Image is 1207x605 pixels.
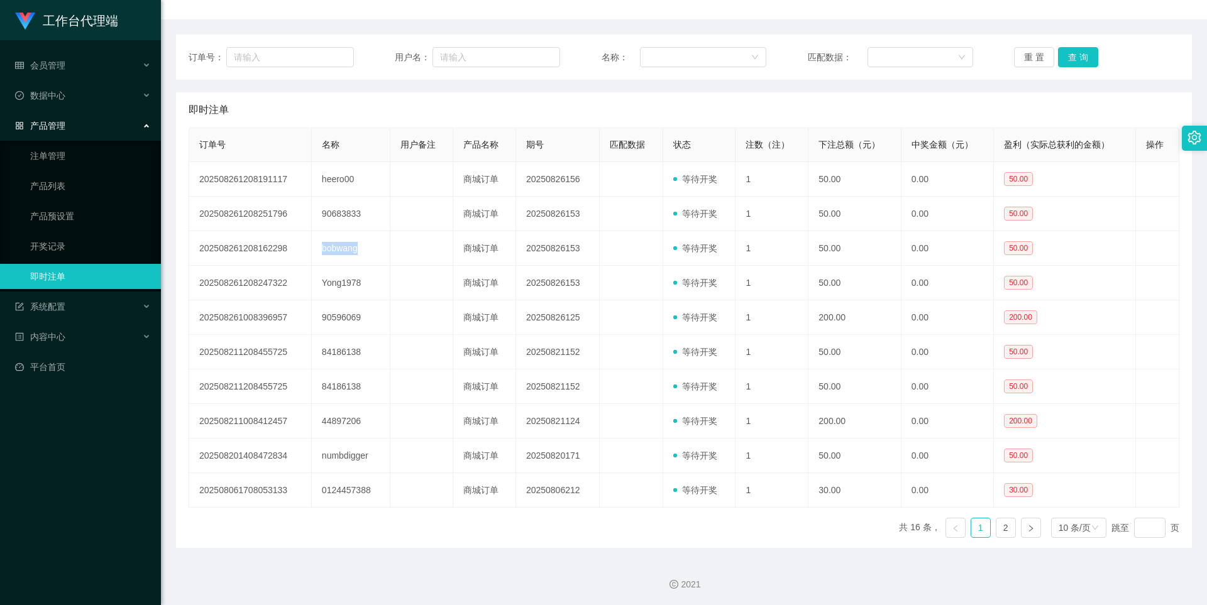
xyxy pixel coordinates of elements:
td: bobwang [312,231,390,266]
i: 图标: right [1027,525,1035,532]
i: 图标: check-circle-o [15,91,24,100]
td: 20250821152 [516,335,600,369]
i: 图标: copyright [670,580,678,589]
span: 等待开奖 [673,174,717,184]
td: 44897206 [312,404,390,439]
span: 产品名称 [463,139,499,150]
span: 200.00 [1004,414,1037,428]
i: 图标: down [751,53,759,62]
i: 图标: down [958,53,966,62]
span: 等待开奖 [673,485,717,495]
td: 20250826153 [516,266,600,300]
span: 期号 [526,139,544,150]
td: 200.00 [808,300,901,335]
span: 50.00 [1004,345,1033,359]
span: 等待开奖 [673,416,717,426]
td: 50.00 [808,162,901,197]
td: 202508211208455725 [189,369,312,404]
span: 订单号： [189,51,226,64]
td: 50.00 [808,266,901,300]
span: 30.00 [1004,483,1033,497]
h1: 工作台代理端 [43,1,118,41]
td: 20250806212 [516,473,600,508]
i: 图标: table [15,61,24,70]
td: 0.00 [901,162,994,197]
li: 1 [971,518,991,538]
td: 0.00 [901,473,994,508]
span: 系统配置 [15,302,65,312]
span: 50.00 [1004,379,1033,393]
td: 202508211008412457 [189,404,312,439]
li: 下一页 [1021,518,1041,538]
span: 50.00 [1004,172,1033,186]
a: 1 [971,518,990,537]
td: 1 [736,300,808,335]
a: 图标: dashboard平台首页 [15,354,151,379]
span: 即时注单 [189,102,229,117]
td: 商城订单 [453,439,516,473]
td: 商城订单 [453,231,516,266]
td: 1 [736,369,808,404]
li: 2 [996,518,1016,538]
span: 等待开奖 [673,278,717,288]
td: numbdigger [312,439,390,473]
span: 盈利（实际总获利的金额） [1004,139,1110,150]
td: 1 [736,404,808,439]
span: 等待开奖 [673,209,717,219]
td: 0.00 [901,266,994,300]
a: 2 [996,518,1015,537]
i: 图标: profile [15,332,24,341]
a: 产品列表 [30,173,151,199]
td: 20250820171 [516,439,600,473]
td: 0.00 [901,369,994,404]
i: 图标: left [952,525,959,532]
td: 商城订单 [453,300,516,335]
span: 50.00 [1004,449,1033,462]
td: 20250821152 [516,369,600,404]
i: 图标: setting [1188,131,1201,144]
td: 1 [736,231,808,266]
span: 200.00 [1004,310,1037,324]
td: 202508261008396957 [189,300,312,335]
td: Yong1978 [312,266,390,300]
td: 商城订单 [453,369,516,404]
td: 0.00 [901,335,994,369]
td: 商城订单 [453,266,516,300]
td: 0124457388 [312,473,390,508]
td: 20250826153 [516,231,600,266]
a: 产品预设置 [30,204,151,229]
span: 等待开奖 [673,381,717,391]
td: 202508261208247322 [189,266,312,300]
i: 图标: down [1091,524,1099,533]
span: 等待开奖 [673,450,717,461]
td: 1 [736,335,808,369]
span: 等待开奖 [673,347,717,357]
td: 0.00 [901,300,994,335]
span: 等待开奖 [673,243,717,253]
td: 商城订单 [453,473,516,508]
td: 50.00 [808,439,901,473]
span: 用户名： [395,51,433,64]
td: 84186138 [312,369,390,404]
a: 工作台代理端 [15,15,118,25]
span: 匹配数据： [808,51,868,64]
span: 等待开奖 [673,312,717,322]
i: 图标: appstore-o [15,121,24,130]
div: 跳至 页 [1111,518,1179,538]
td: 1 [736,473,808,508]
span: 匹配数据 [610,139,645,150]
li: 上一页 [945,518,966,538]
td: 50.00 [808,197,901,231]
div: 2021 [171,578,1197,591]
span: 数据中心 [15,90,65,101]
td: 50.00 [808,335,901,369]
td: 90683833 [312,197,390,231]
td: 1 [736,197,808,231]
td: 50.00 [808,369,901,404]
img: logo.9652507e.png [15,13,35,30]
input: 请输入 [226,47,354,67]
a: 即时注单 [30,264,151,289]
td: 1 [736,162,808,197]
span: 50.00 [1004,241,1033,255]
input: 请输入 [433,47,560,67]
